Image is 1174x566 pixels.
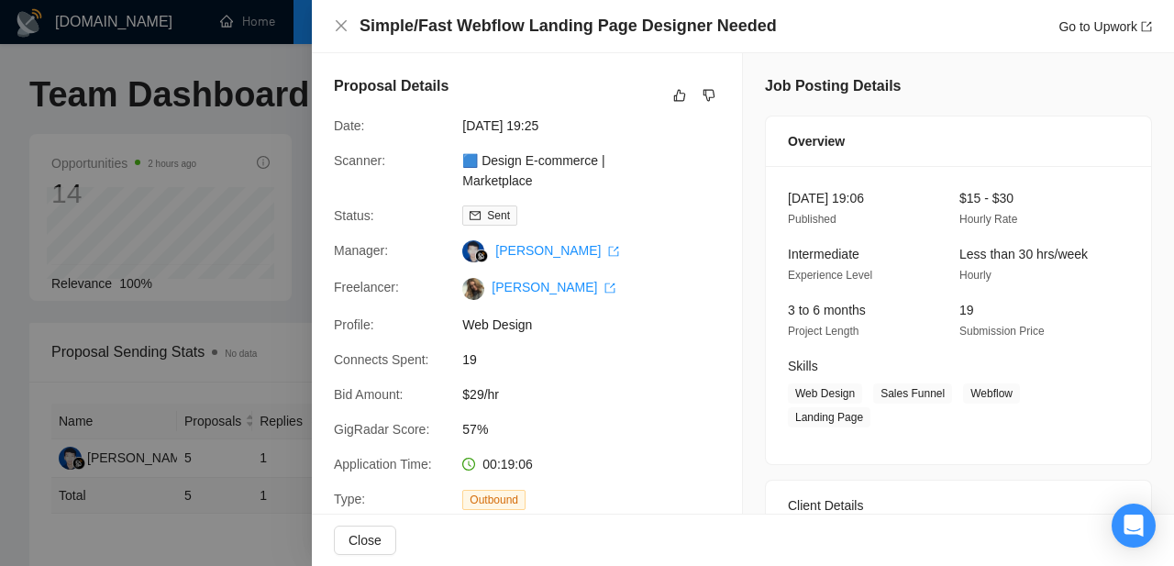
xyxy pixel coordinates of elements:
[334,75,449,97] h5: Proposal Details
[788,191,864,205] span: [DATE] 19:06
[788,481,1129,530] div: Client Details
[608,246,619,257] span: export
[495,243,619,258] a: [PERSON_NAME] export
[334,492,365,506] span: Type:
[1112,504,1156,548] div: Open Intercom Messenger
[462,116,737,136] span: [DATE] 19:25
[1058,19,1152,34] a: Go to Upworkexport
[462,315,737,335] span: Web Design
[673,88,686,103] span: like
[959,191,1013,205] span: $15 - $30
[462,384,737,405] span: $29/hr
[475,250,488,262] img: gigradar-bm.png
[788,325,858,338] span: Project Length
[873,383,952,404] span: Sales Funnel
[334,526,396,555] button: Close
[487,209,510,222] span: Sent
[604,283,615,294] span: export
[462,458,475,471] span: clock-circle
[963,383,1020,404] span: Webflow
[334,18,349,34] button: Close
[334,317,374,332] span: Profile:
[788,383,862,404] span: Web Design
[334,243,388,258] span: Manager:
[334,118,364,133] span: Date:
[765,75,901,97] h5: Job Posting Details
[482,457,533,472] span: 00:19:06
[334,18,349,33] span: close
[462,419,737,439] span: 57%
[334,457,432,472] span: Application Time:
[959,303,974,317] span: 19
[788,303,866,317] span: 3 to 6 months
[959,325,1045,338] span: Submission Price
[462,350,737,370] span: 19
[1141,21,1152,32] span: export
[462,490,526,510] span: Outbound
[959,269,991,282] span: Hourly
[462,278,484,300] img: c1X1tcG80RWrAQdCoBGE4GBZerIOQHMNF01tUyKoYrY6bMkatT113eY0HyC-pSz9PR
[703,88,715,103] span: dislike
[698,84,720,106] button: dislike
[492,280,615,294] a: [PERSON_NAME] export
[788,213,836,226] span: Published
[334,352,429,367] span: Connects Spent:
[334,208,374,223] span: Status:
[669,84,691,106] button: like
[788,247,859,261] span: Intermediate
[360,15,777,38] h4: Simple/Fast Webflow Landing Page Designer Needed
[788,359,818,373] span: Skills
[470,210,481,221] span: mail
[788,407,870,427] span: Landing Page
[788,131,845,151] span: Overview
[334,387,404,402] span: Bid Amount:
[788,269,872,282] span: Experience Level
[959,247,1088,261] span: Less than 30 hrs/week
[462,153,604,188] a: 🟦 Design E-commerce | Marketplace
[334,280,399,294] span: Freelancer:
[334,422,429,437] span: GigRadar Score:
[349,530,382,550] span: Close
[959,213,1017,226] span: Hourly Rate
[334,153,385,168] span: Scanner:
